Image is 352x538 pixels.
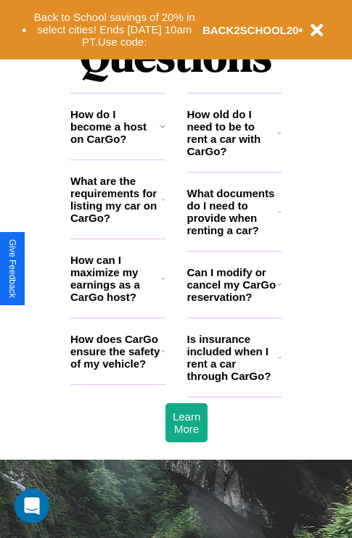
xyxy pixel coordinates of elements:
h3: Is insurance included when I rent a car through CarGo? [187,333,278,382]
button: Back to School savings of 20% in select cities! Ends [DATE] 10am PT.Use code: [27,7,202,52]
b: BACK2SCHOOL20 [202,24,299,36]
div: Open Intercom Messenger [15,489,49,523]
h3: Can I modify or cancel my CarGo reservation? [187,266,277,303]
button: Learn More [165,403,208,442]
h3: How do I become a host on CarGo? [70,108,160,145]
h3: How can I maximize my earnings as a CarGo host? [70,254,161,303]
h3: How does CarGo ensure the safety of my vehicle? [70,333,161,370]
h3: What are the requirements for listing my car on CarGo? [70,175,161,224]
h3: How old do I need to be to rent a car with CarGo? [187,108,278,157]
div: Give Feedback [7,239,17,298]
h3: What documents do I need to provide when renting a car? [187,187,279,236]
